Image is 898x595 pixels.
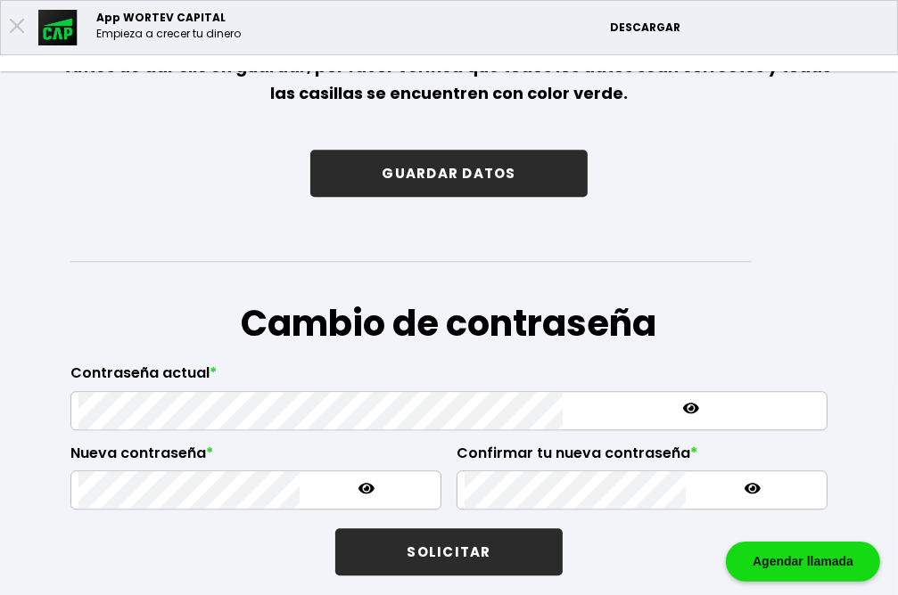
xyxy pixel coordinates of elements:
[70,364,828,391] label: Contraseña actual
[96,10,241,26] p: App WORTEV CAPITAL
[457,444,828,471] label: Confirmar tu nueva contraseña
[335,528,562,575] button: SOLICITAR
[38,10,78,45] img: appicon
[70,297,828,350] h1: Cambio de contraseña
[96,26,241,42] p: Empieza a crecer tu dinero
[726,542,880,582] div: Agendar llamada
[70,444,441,471] label: Nueva contraseña
[310,150,587,197] button: GUARDAR DATOS
[610,20,888,36] p: DESCARGAR
[67,55,832,104] b: Antes de dar clic en guardar, por favor verifica que todos los datos sean correctos y todas las c...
